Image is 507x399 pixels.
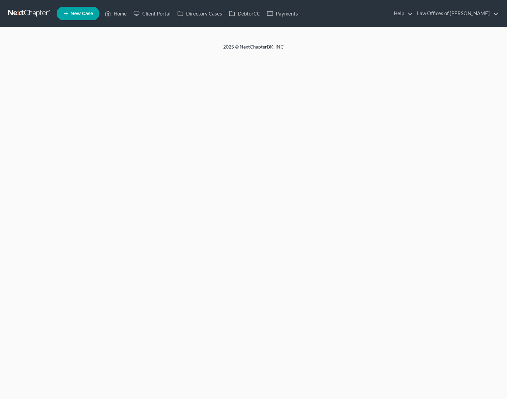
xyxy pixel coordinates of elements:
[174,7,226,20] a: Directory Cases
[414,7,499,20] a: Law Offices of [PERSON_NAME]
[101,7,130,20] a: Home
[390,7,413,20] a: Help
[226,7,264,20] a: DebtorCC
[57,7,99,20] new-legal-case-button: New Case
[61,43,446,56] div: 2025 © NextChapterBK, INC
[264,7,301,20] a: Payments
[130,7,174,20] a: Client Portal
